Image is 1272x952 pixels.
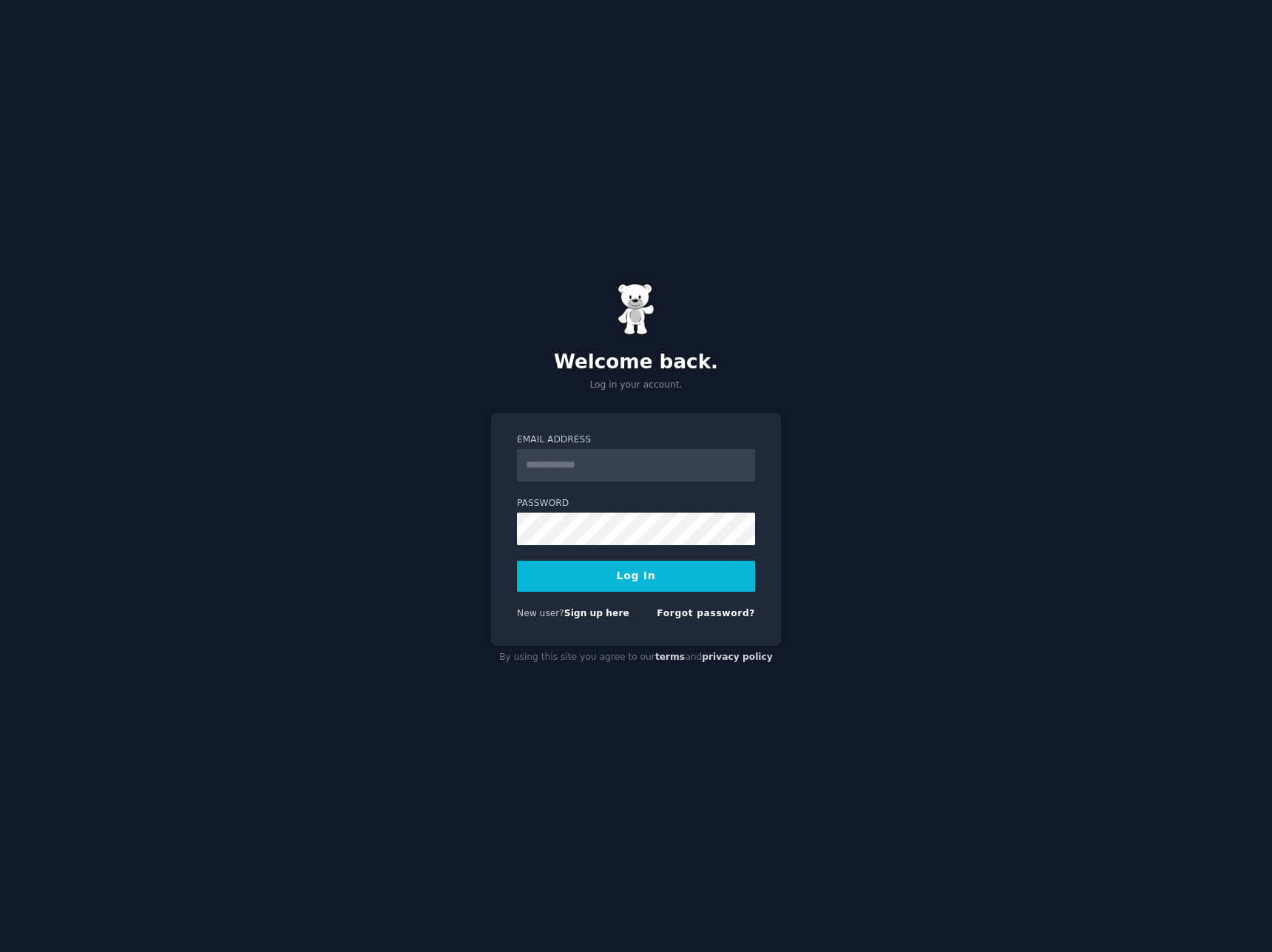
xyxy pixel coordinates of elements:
img: Gummy Bear [618,283,654,335]
label: Email Address [517,433,755,447]
h2: Welcome back. [491,351,781,374]
label: Password [517,497,755,510]
div: By using this site you agree to our and [491,646,781,669]
p: Log in your account. [491,379,781,392]
a: terms [655,652,685,662]
a: privacy policy [702,652,773,662]
button: Log In [517,561,755,592]
a: Sign up here [564,608,629,618]
span: New user? [517,608,564,618]
a: Forgot password? [657,608,755,618]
